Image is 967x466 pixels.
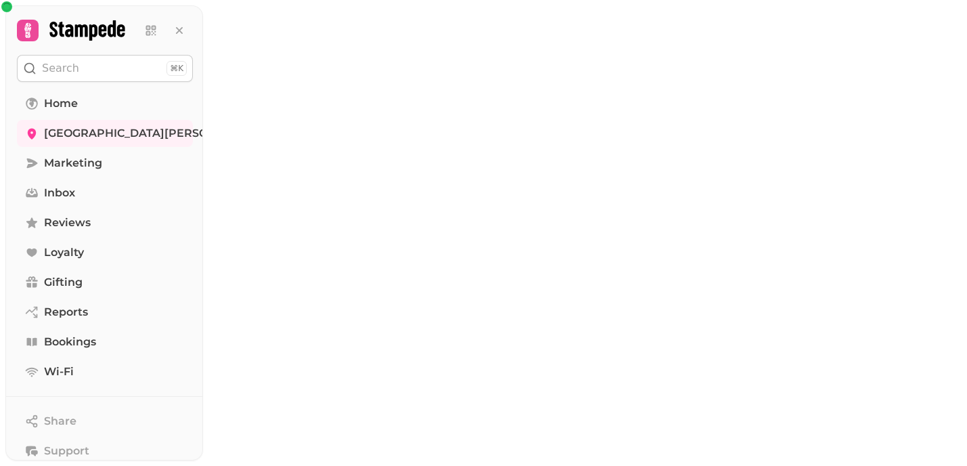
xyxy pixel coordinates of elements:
button: Share [17,408,193,435]
a: Home [17,90,193,117]
span: Reviews [44,215,91,231]
span: [GEOGRAPHIC_DATA][PERSON_NAME] [44,125,261,142]
button: Support [17,438,193,465]
span: Loyalty [44,245,84,261]
span: Share [44,413,76,429]
a: Bookings [17,329,193,356]
div: ⌘K [166,61,187,76]
span: Gifting [44,274,83,291]
a: Marketing [17,150,193,177]
a: Wi-Fi [17,358,193,385]
span: Bookings [44,334,96,350]
button: Search⌘K [17,55,193,82]
span: Support [44,443,89,459]
a: Reviews [17,209,193,236]
a: Gifting [17,269,193,296]
span: Reports [44,304,88,320]
a: Inbox [17,179,193,207]
span: Inbox [44,185,75,201]
a: [GEOGRAPHIC_DATA][PERSON_NAME] [17,120,193,147]
a: Loyalty [17,239,193,266]
span: Wi-Fi [44,364,74,380]
span: Marketing [44,155,102,171]
span: Home [44,96,78,112]
p: Search [42,60,79,77]
a: Reports [17,299,193,326]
